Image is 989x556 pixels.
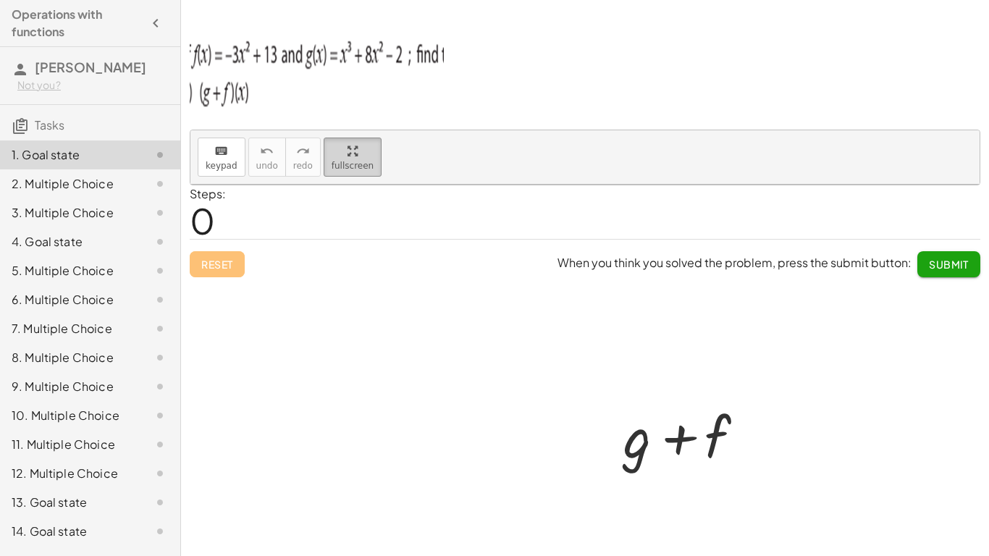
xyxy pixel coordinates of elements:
[17,78,169,93] div: Not you?
[12,291,128,308] div: 6. Multiple Choice
[151,349,169,366] i: Task not started.
[206,161,237,171] span: keypad
[35,117,64,132] span: Tasks
[12,465,128,482] div: 12. Multiple Choice
[260,143,274,160] i: undo
[296,143,310,160] i: redo
[12,436,128,453] div: 11. Multiple Choice
[151,262,169,279] i: Task not started.
[12,407,128,424] div: 10. Multiple Choice
[12,146,128,164] div: 1. Goal state
[151,175,169,193] i: Task not started.
[151,407,169,424] i: Task not started.
[12,233,128,250] div: 4. Goal state
[151,465,169,482] i: Task not started.
[256,161,278,171] span: undo
[190,186,226,201] label: Steps:
[151,291,169,308] i: Task not started.
[151,378,169,395] i: Task not started.
[12,378,128,395] div: 9. Multiple Choice
[214,143,228,160] i: keyboard
[12,494,128,511] div: 13. Goal state
[151,233,169,250] i: Task not started.
[248,138,286,177] button: undoundo
[151,436,169,453] i: Task not started.
[151,523,169,540] i: Task not started.
[151,320,169,337] i: Task not started.
[12,204,128,222] div: 3. Multiple Choice
[151,204,169,222] i: Task not started.
[293,161,313,171] span: redo
[324,138,382,177] button: fullscreen
[285,138,321,177] button: redoredo
[12,523,128,540] div: 14. Goal state
[332,161,374,171] span: fullscreen
[35,59,146,75] span: [PERSON_NAME]
[12,320,128,337] div: 7. Multiple Choice
[12,349,128,366] div: 8. Multiple Choice
[12,262,128,279] div: 5. Multiple Choice
[198,138,245,177] button: keyboardkeypad
[12,175,128,193] div: 2. Multiple Choice
[12,6,143,41] h4: Operations with functions
[151,146,169,164] i: Task not started.
[190,27,444,114] img: 0912d1d0bb122bf820112a47fb2014cd0649bff43fc109eadffc21f6a751f95a.png
[190,198,215,243] span: 0
[151,494,169,511] i: Task not started.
